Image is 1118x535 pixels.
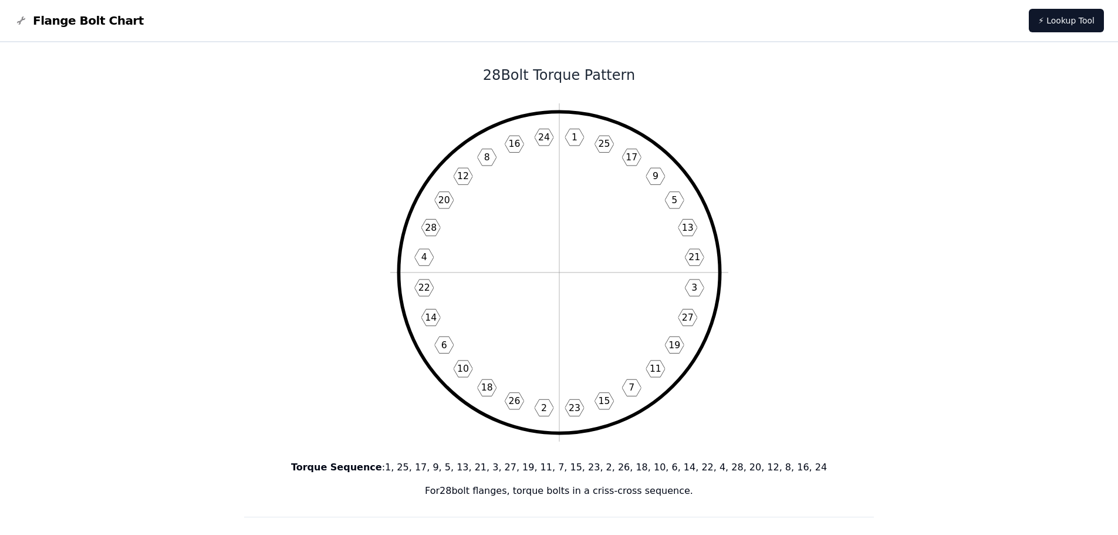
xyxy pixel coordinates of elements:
[14,14,28,28] img: Flange Bolt Chart Logo
[671,194,677,206] text: 5
[568,402,580,413] text: 23
[484,152,489,163] text: 8
[421,251,427,263] text: 4
[457,363,469,374] text: 10
[244,460,874,475] p: : 1, 25, 17, 9, 5, 13, 21, 3, 27, 19, 11, 7, 15, 23, 2, 26, 18, 10, 6, 14, 22, 4, 28, 20, 12, 8, ...
[681,222,693,233] text: 13
[629,382,634,393] text: 7
[691,282,697,293] text: 3
[244,66,874,85] h1: 28 Bolt Torque Pattern
[649,363,661,374] text: 11
[598,138,610,149] text: 25
[1029,9,1104,32] a: ⚡ Lookup Tool
[441,339,447,351] text: 6
[481,382,492,393] text: 18
[668,339,680,351] text: 19
[425,312,437,323] text: 14
[438,194,450,206] text: 20
[418,282,430,293] text: 22
[571,132,577,143] text: 1
[291,462,382,473] b: Torque Sequence
[538,132,550,143] text: 24
[681,312,693,323] text: 27
[14,12,144,29] a: Flange Bolt Chart LogoFlange Bolt Chart
[457,170,469,181] text: 12
[652,170,658,181] text: 9
[508,395,520,406] text: 26
[598,395,610,406] text: 15
[244,484,874,498] p: For 28 bolt flanges, torque bolts in a criss-cross sequence.
[508,138,520,149] text: 16
[425,222,437,233] text: 28
[33,12,144,29] span: Flange Bolt Chart
[541,402,547,413] text: 2
[688,251,700,263] text: 21
[626,152,637,163] text: 17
